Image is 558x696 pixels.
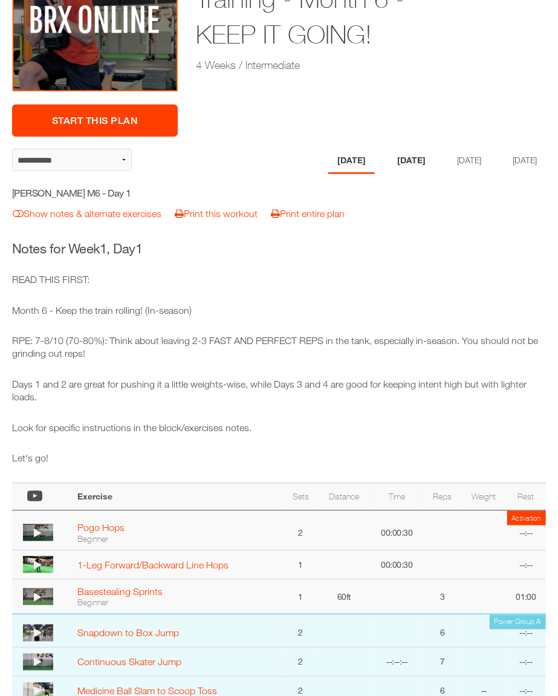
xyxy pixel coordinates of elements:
img: thumbnail.png [23,524,53,541]
td: 01:00 [506,579,546,614]
img: thumbnail.png [23,654,53,671]
td: Power Group A [490,615,546,629]
td: 7 [424,648,462,677]
img: thumbnail.png [23,556,53,573]
th: Distance [318,483,370,510]
p: Look for specific instructions in the block/exercises notes. [12,421,546,434]
a: Pogo Hops [77,522,125,533]
img: thumbnail.png [23,588,53,605]
th: Time [370,483,424,510]
a: Continuous Skater Jump [77,657,181,668]
td: 1 [283,579,318,614]
td: --:-- [506,550,546,579]
a: Print this workout [175,208,258,219]
p: Days 1 and 2 are great for pushing it a little weights-wise, while Days 3 and 4 are good for keep... [12,378,546,403]
td: 2 [283,648,318,677]
li: Day 3 [448,149,490,174]
td: 2 [283,510,318,550]
td: 6 [424,614,462,648]
td: --:-- [506,510,546,550]
a: Start This Plan [12,105,178,137]
td: --:--:-- [370,648,424,677]
a: Show notes & alternate exercises [13,208,161,219]
p: READ THIS FIRST: [12,273,546,286]
a: Print entire plan [271,208,345,219]
th: Rest [506,483,546,510]
span: ft [346,591,351,602]
a: Basestealing Sprints [77,586,163,597]
li: Day 2 [388,149,435,174]
td: --:-- [506,648,546,677]
th: Sets [283,483,318,510]
td: 2 [283,614,318,648]
div: Beginner [77,597,277,608]
p: Let's go! [12,452,546,464]
a: Snapdown to Box Jump [77,628,179,639]
h2: 4 Weeks / Intermediate [196,57,423,73]
th: Exercise [71,483,283,510]
h3: Notes for Week , Day [12,239,546,258]
td: --:-- [506,614,546,648]
li: Day 4 [504,149,546,174]
td: 60 [318,579,370,614]
li: Day 1 [328,149,375,174]
td: 3 [424,579,462,614]
p: RPE: 7-8/10 (70-80%): Think about leaving 2-3 FAST AND PERFECT REPS in the tank, especially in-se... [12,334,546,360]
td: 1 [283,550,318,579]
p: Month 6 - Keep the train rolling! (In-season) [12,304,546,317]
a: 1-Leg Forward/Backward Line Hops [77,559,229,570]
h5: [PERSON_NAME] M6 - Day 1 [12,186,224,200]
div: Beginner [77,533,277,544]
th: Weight [461,483,506,510]
th: Reps [424,483,462,510]
img: thumbnail.png [23,625,53,642]
td: 00:00:30 [370,510,424,550]
td: 00:00:30 [370,550,424,579]
span: 1 [135,241,143,256]
span: 1 [100,241,107,256]
td: Activation [507,511,547,525]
